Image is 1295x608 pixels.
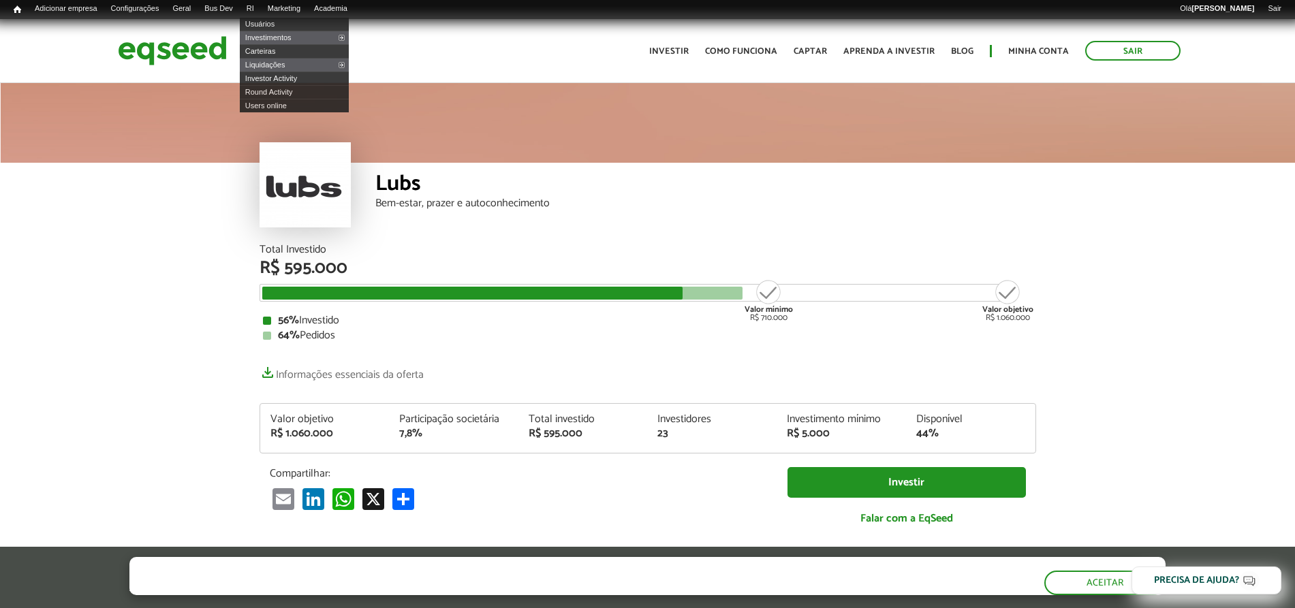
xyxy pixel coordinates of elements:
[787,414,896,425] div: Investimento mínimo
[743,278,794,322] div: R$ 710.000
[787,428,896,439] div: R$ 5.000
[270,428,379,439] div: R$ 1.060.000
[360,487,387,509] a: X
[1008,47,1069,56] a: Minha conta
[1261,3,1288,14] a: Sair
[309,583,467,594] a: política de privacidade e de cookies
[330,487,357,509] a: WhatsApp
[278,311,299,330] strong: 56%
[399,414,508,425] div: Participação societária
[307,3,354,14] a: Academia
[7,3,28,16] a: Início
[375,173,1036,198] div: Lubs
[300,487,327,509] a: LinkedIn
[787,505,1026,532] a: Falar com a EqSeed
[270,487,297,509] a: Email
[14,5,21,14] span: Início
[794,47,827,56] a: Captar
[745,303,793,316] strong: Valor mínimo
[129,581,623,594] p: Ao clicar em "aceitar", você aceita nossa .
[375,198,1036,209] div: Bem-estar, prazer e autoconhecimento
[263,330,1033,341] div: Pedidos
[1191,4,1254,12] strong: [PERSON_NAME]
[529,428,638,439] div: R$ 595.000
[260,259,1036,277] div: R$ 595.000
[787,467,1026,498] a: Investir
[260,362,424,381] a: Informações essenciais da oferta
[529,414,638,425] div: Total investido
[261,3,307,14] a: Marketing
[270,467,767,480] p: Compartilhar:
[1173,3,1261,14] a: Olá[PERSON_NAME]
[657,414,766,425] div: Investidores
[129,557,623,578] h5: O site da EqSeed utiliza cookies para melhorar sua navegação.
[1044,571,1166,595] button: Aceitar
[104,3,166,14] a: Configurações
[399,428,508,439] div: 7,8%
[982,303,1033,316] strong: Valor objetivo
[260,244,1036,255] div: Total Investido
[198,3,240,14] a: Bus Dev
[951,47,973,56] a: Blog
[916,414,1025,425] div: Disponível
[705,47,777,56] a: Como funciona
[916,428,1025,439] div: 44%
[278,326,300,345] strong: 64%
[118,33,227,69] img: EqSeed
[166,3,198,14] a: Geral
[649,47,689,56] a: Investir
[390,487,417,509] a: Share
[1085,41,1181,61] a: Sair
[28,3,104,14] a: Adicionar empresa
[843,47,935,56] a: Aprenda a investir
[657,428,766,439] div: 23
[240,17,349,31] a: Usuários
[270,414,379,425] div: Valor objetivo
[982,278,1033,322] div: R$ 1.060.000
[263,315,1033,326] div: Investido
[240,3,261,14] a: RI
